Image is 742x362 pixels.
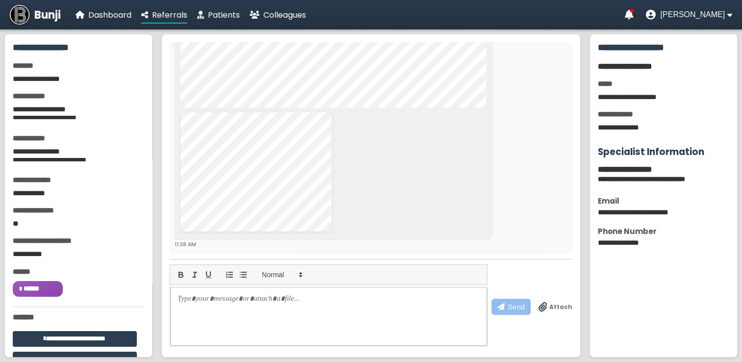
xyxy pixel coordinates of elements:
[538,302,572,312] label: Drag & drop files anywhere to attach
[549,303,572,311] span: Attach
[223,269,236,281] button: list: ordered
[174,269,188,281] button: bold
[598,226,729,237] div: Phone Number
[645,10,732,20] button: User menu
[202,269,215,281] button: underline
[236,269,250,281] button: list: bullet
[263,9,306,21] span: Colleagues
[197,9,240,21] a: Patients
[10,5,61,25] a: Bunji
[175,240,196,248] span: 11:38 AM
[152,9,187,21] span: Referrals
[598,145,729,159] h3: Specialist Information
[491,299,531,315] button: Send
[76,9,131,21] a: Dashboard
[208,9,240,21] span: Patients
[10,5,29,25] img: Bunji Dental Referral Management
[88,9,131,21] span: Dashboard
[188,269,202,281] button: italic
[250,9,306,21] a: Colleagues
[141,9,187,21] a: Referrals
[34,7,61,23] span: Bunji
[598,195,729,207] div: Email
[660,10,725,19] span: [PERSON_NAME]
[624,10,633,20] a: Notifications
[508,303,525,311] span: Send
